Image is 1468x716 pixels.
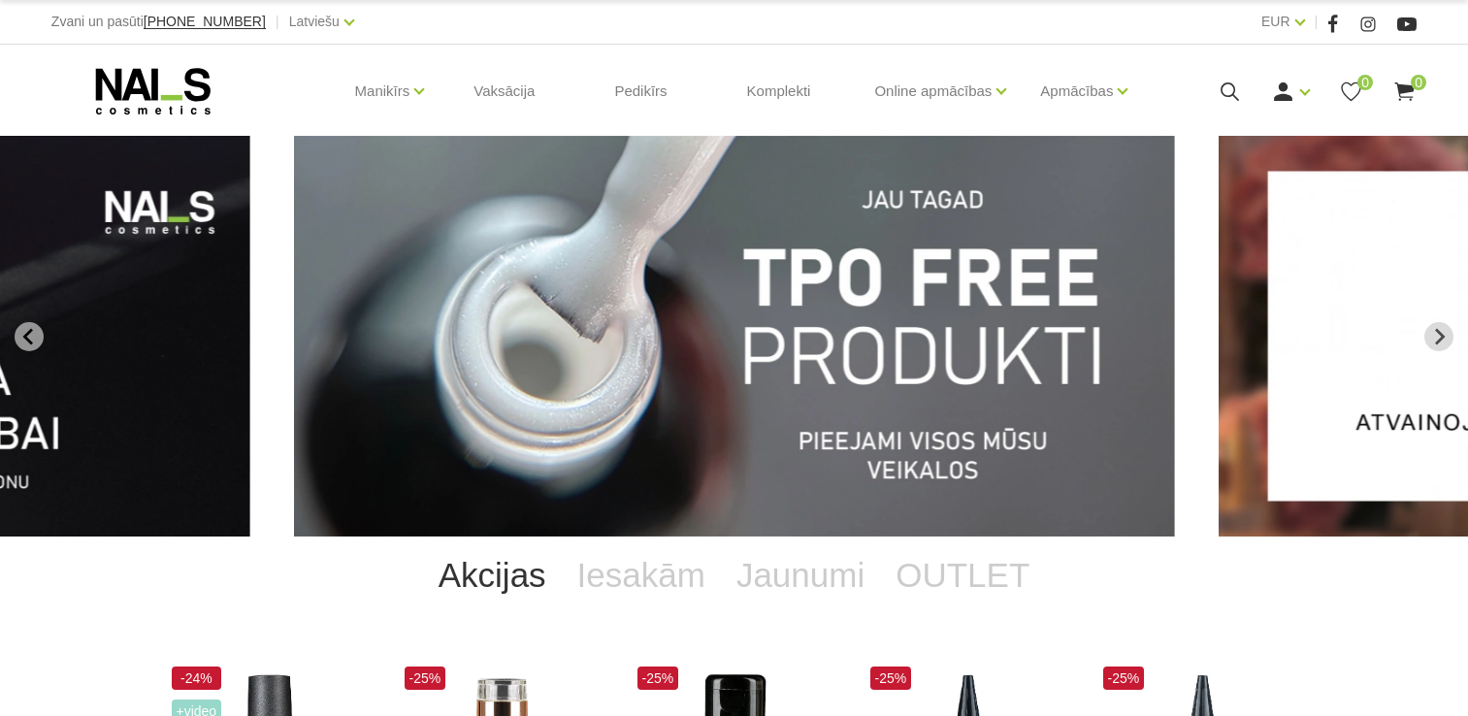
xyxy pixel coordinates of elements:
[562,537,721,614] a: Iesakām
[874,52,992,130] a: Online apmācības
[144,14,266,29] span: [PHONE_NUMBER]
[15,322,44,351] button: Go to last slide
[1411,75,1426,90] span: 0
[1315,10,1319,34] span: |
[732,45,827,138] a: Komplekti
[721,537,880,614] a: Jaunumi
[276,10,279,34] span: |
[172,667,222,690] span: -24%
[144,15,266,29] a: [PHONE_NUMBER]
[599,45,682,138] a: Pedikīrs
[637,667,679,690] span: -25%
[51,10,266,34] div: Zvani un pasūti
[458,45,550,138] a: Vaksācija
[1392,80,1417,104] a: 0
[1040,52,1113,130] a: Apmācības
[1103,667,1145,690] span: -25%
[1424,322,1453,351] button: Next slide
[870,667,912,690] span: -25%
[1357,75,1373,90] span: 0
[1339,80,1363,104] a: 0
[405,667,446,690] span: -25%
[1261,10,1290,33] a: EUR
[355,52,410,130] a: Manikīrs
[294,136,1175,537] li: 1 of 13
[289,10,340,33] a: Latviešu
[423,537,562,614] a: Akcijas
[880,537,1045,614] a: OUTLET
